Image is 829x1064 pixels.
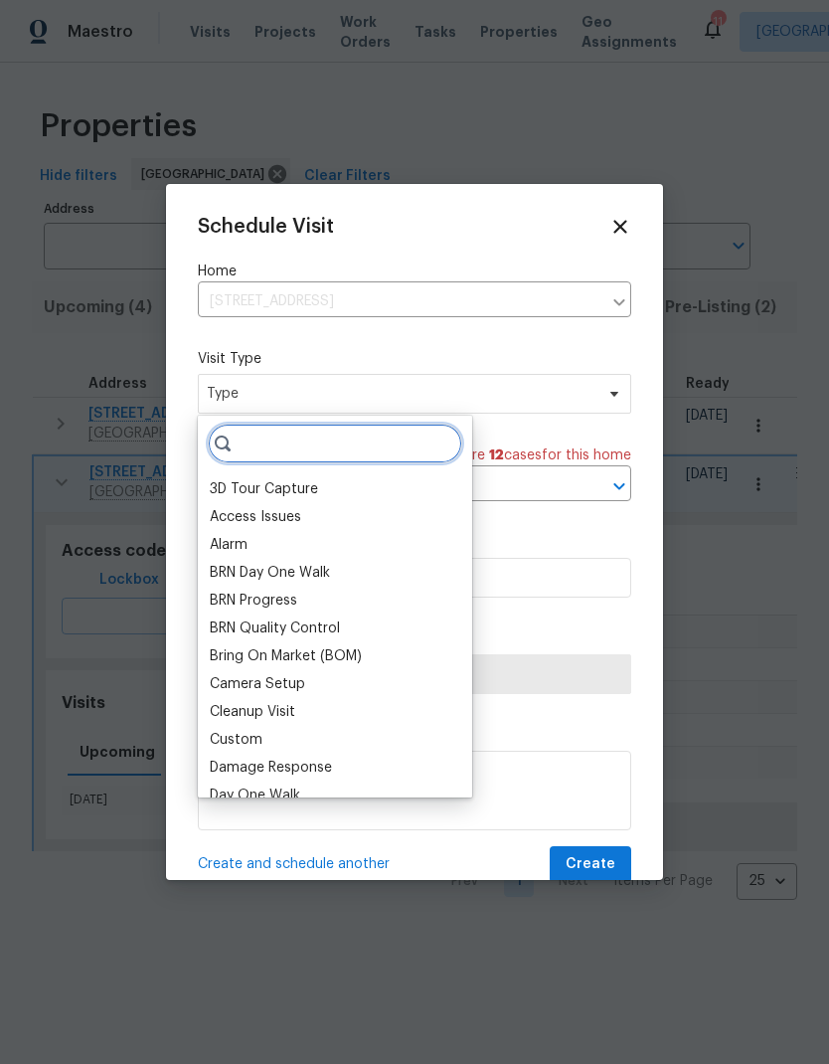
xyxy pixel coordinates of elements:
[489,448,504,462] span: 12
[210,730,262,750] div: Custom
[210,535,248,555] div: Alarm
[210,563,330,583] div: BRN Day One Walk
[550,846,631,883] button: Create
[605,472,633,500] button: Open
[210,591,297,611] div: BRN Progress
[198,854,390,874] span: Create and schedule another
[198,349,631,369] label: Visit Type
[198,262,631,281] label: Home
[210,619,340,638] div: BRN Quality Control
[198,217,334,237] span: Schedule Visit
[207,384,593,404] span: Type
[210,758,332,778] div: Damage Response
[210,674,305,694] div: Camera Setup
[210,646,362,666] div: Bring On Market (BOM)
[210,507,301,527] div: Access Issues
[566,852,615,877] span: Create
[609,216,631,238] span: Close
[198,286,601,317] input: Enter in an address
[210,702,295,722] div: Cleanup Visit
[210,479,318,499] div: 3D Tour Capture
[426,445,631,465] span: There are case s for this home
[210,786,300,805] div: Day One Walk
